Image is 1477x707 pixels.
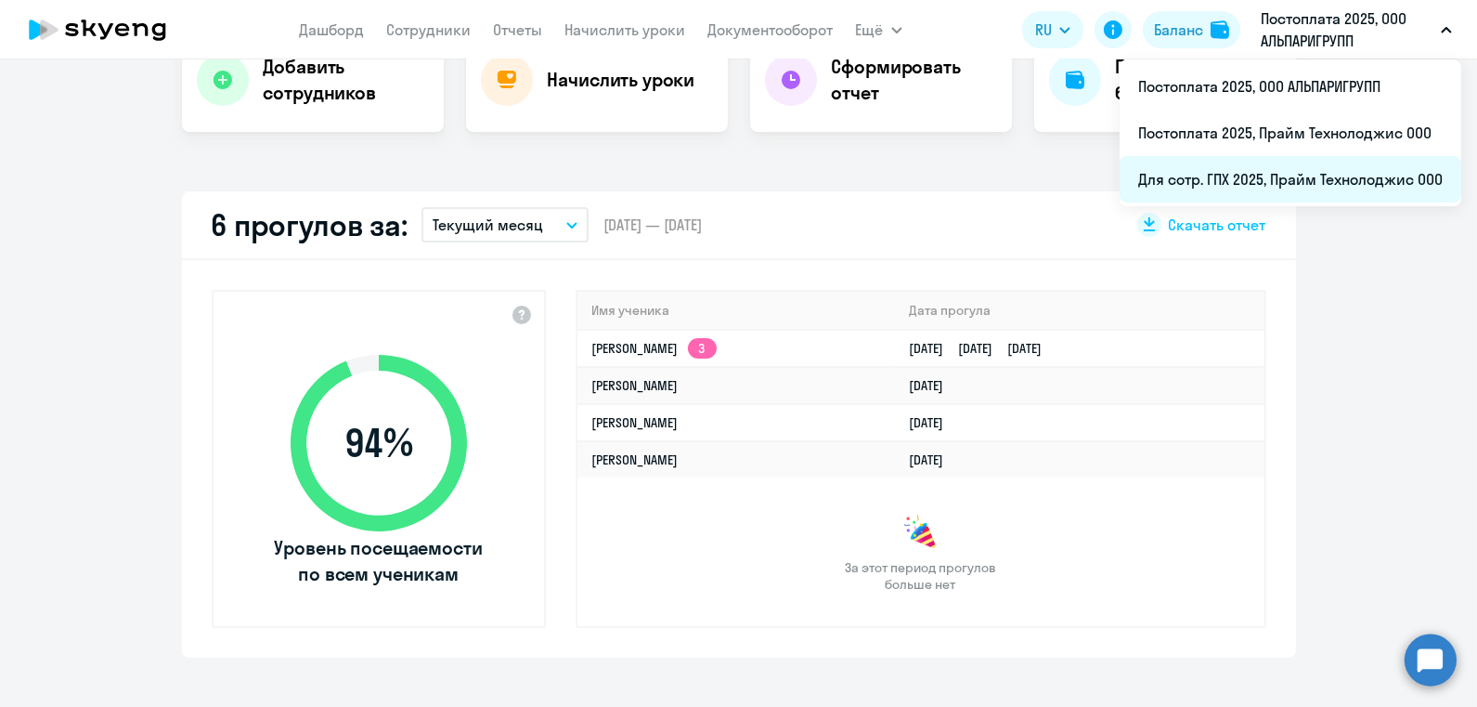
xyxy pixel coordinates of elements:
[1120,59,1461,206] ul: Ещё
[212,206,408,243] h2: 6 прогулов за:
[909,414,958,431] a: [DATE]
[909,452,958,468] a: [DATE]
[1169,215,1266,235] span: Скачать отчет
[433,214,543,236] p: Текущий месяц
[894,292,1263,330] th: Дата прогула
[300,20,365,39] a: Дашборд
[1116,54,1281,106] h4: Посмотреть баланс
[592,414,679,431] a: [PERSON_NAME]
[1211,20,1229,39] img: balance
[603,215,702,235] span: [DATE] — [DATE]
[909,377,958,394] a: [DATE]
[843,559,999,593] span: За этот период прогулов больше нет
[1143,11,1240,48] button: Балансbalance
[856,19,884,41] span: Ещё
[909,340,1056,357] a: [DATE][DATE][DATE]
[592,377,679,394] a: [PERSON_NAME]
[832,54,997,106] h4: Сформировать отчет
[1035,19,1052,41] span: RU
[272,535,486,587] span: Уровень посещаемости по всем ученикам
[1251,7,1461,52] button: Постоплата 2025, ООО АЛЬПАРИГРУПП
[548,67,695,93] h4: Начислить уроки
[592,452,679,468] a: [PERSON_NAME]
[1022,11,1083,48] button: RU
[592,340,717,357] a: [PERSON_NAME]3
[856,11,902,48] button: Ещё
[387,20,472,39] a: Сотрудники
[708,20,834,39] a: Документооборот
[264,54,429,106] h4: Добавить сотрудников
[1261,7,1433,52] p: Постоплата 2025, ООО АЛЬПАРИГРУПП
[494,20,543,39] a: Отчеты
[421,207,589,242] button: Текущий месяц
[565,20,686,39] a: Начислить уроки
[1154,19,1203,41] div: Баланс
[577,292,895,330] th: Имя ученика
[688,338,717,359] app-skyeng-badge: 3
[902,515,939,552] img: congrats
[272,421,486,465] span: 94 %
